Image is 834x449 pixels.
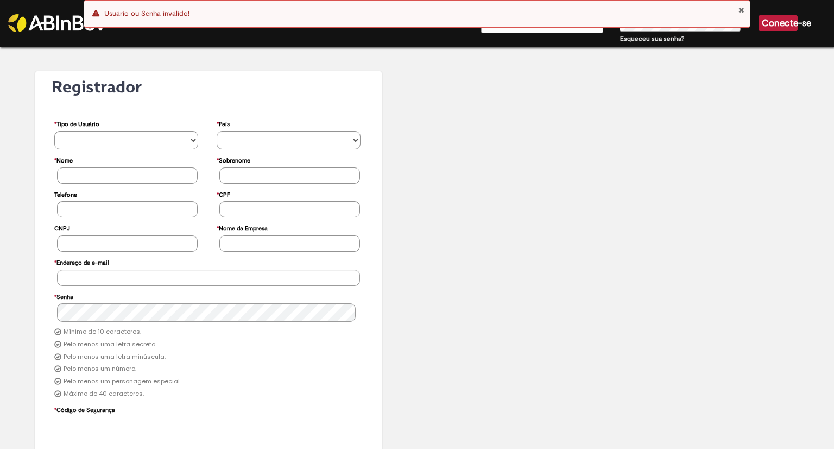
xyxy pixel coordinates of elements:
[52,77,142,97] font: Registrador
[64,327,141,336] font: Mínimo de 10 caracteres.
[64,364,136,373] font: Pelo menos um número.
[56,120,99,128] font: Tipo de Usuário
[54,224,70,233] font: CNPJ
[54,191,77,199] font: Telefone
[219,191,230,199] font: CPF
[64,340,157,348] font: Pelo menos uma letra secreta.
[759,15,798,31] button: Conecte-se
[56,293,73,301] font: Senha
[104,9,189,18] font: Usuário ou Senha inválido!
[620,34,684,43] a: Esqueceu sua senha?
[64,389,144,398] font: Máximo de 40 caracteres.
[56,406,115,414] font: Código de Segurança
[56,157,73,165] font: Nome
[738,6,744,14] button: Fechar notificação
[762,17,811,28] font: Conecte-se
[64,377,181,385] font: Pelo menos um personagem especial.
[219,120,230,128] font: País
[8,14,106,32] img: ABInbev-white.png
[64,352,166,361] font: Pelo menos uma letra minúscula.
[56,259,109,267] font: Endereço de e-mail
[219,157,250,165] font: Sobrenome
[219,224,268,233] font: Nome da Empresa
